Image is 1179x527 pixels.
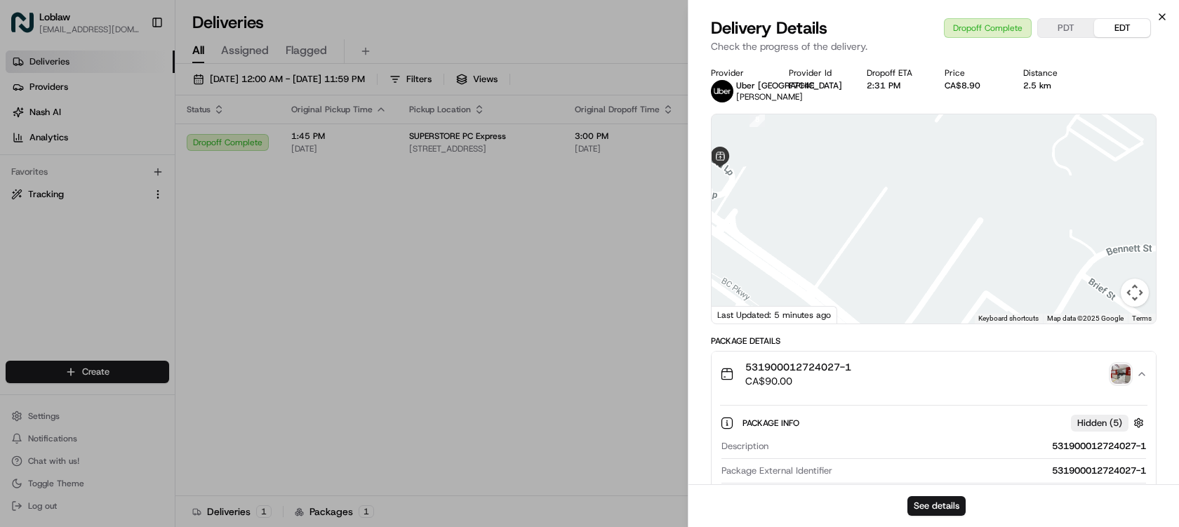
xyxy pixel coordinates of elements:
span: [PERSON_NAME] [736,91,803,102]
img: uber-new-logo.jpeg [711,80,733,102]
div: 2.5 km [1023,80,1079,91]
div: CA$8.90 [945,80,1000,91]
div: 📗 [14,315,25,326]
div: 2:31 PM [867,80,922,91]
button: Keyboard shortcuts [978,314,1039,323]
span: [DATE] [128,218,157,229]
button: 531900012724027-1CA$90.00photo_proof_of_delivery image [712,352,1156,396]
a: 📗Knowledge Base [8,308,113,333]
img: Nash [14,14,42,42]
div: Distance [1023,67,1079,79]
span: Delivery Details [711,17,827,39]
span: • [121,255,126,267]
span: Loblaw 12 agents [44,255,118,267]
img: Loblaw 12 agents [14,204,36,227]
span: Package External Identifier [721,465,832,477]
span: 531900012724027-1 [745,360,851,374]
button: See all [218,180,255,196]
img: Google [715,305,761,323]
img: Loblaw 12 agents [14,242,36,265]
button: EDT [1094,19,1150,37]
a: 💻API Documentation [113,308,231,333]
p: Check the progress of the delivery. [711,39,1157,53]
a: Powered byPylon [99,347,170,359]
input: Clear [36,91,232,105]
a: Terms [1132,314,1152,322]
span: API Documentation [133,314,225,328]
button: PDT [1038,19,1094,37]
div: Price [945,67,1000,79]
div: 531900012724027-1 [774,440,1146,453]
span: Pylon [140,348,170,359]
span: Hidden ( 5 ) [1077,417,1122,429]
div: 531900012724027-1 [838,465,1146,477]
div: We're available if you need us! [63,148,193,159]
button: Map camera controls [1121,279,1149,307]
div: Provider Id [789,67,844,79]
img: photo_proof_of_delivery image [1111,364,1131,384]
div: Package Details [711,335,1157,347]
button: Hidden (5) [1071,414,1147,432]
span: Description [721,440,768,453]
a: Open this area in Google Maps (opens a new window) [715,305,761,323]
div: Start new chat [63,134,230,148]
span: Uber [GEOGRAPHIC_DATA] [736,80,842,91]
button: See details [907,496,966,516]
span: Loblaw 12 agents [44,218,118,229]
img: 1736555255976-a54dd68f-1ca7-489b-9aae-adbdc363a1c4 [14,134,39,159]
div: 8 [744,106,771,133]
img: 1732323095091-59ea418b-cfe3-43c8-9ae0-d0d06d6fd42c [29,134,55,159]
div: Provider [711,67,766,79]
p: Welcome 👋 [14,56,255,79]
span: Knowledge Base [28,314,107,328]
button: F7C4E [789,80,814,91]
div: Last Updated: 5 minutes ago [712,306,837,323]
span: • [121,218,126,229]
span: [DATE] [128,255,157,267]
span: Map data ©2025 Google [1047,314,1124,322]
div: Past conversations [14,182,90,194]
div: Dropoff ETA [867,67,922,79]
span: CA$90.00 [745,374,851,388]
button: Start new chat [239,138,255,155]
div: 💻 [119,315,130,326]
span: Package Info [742,418,802,429]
